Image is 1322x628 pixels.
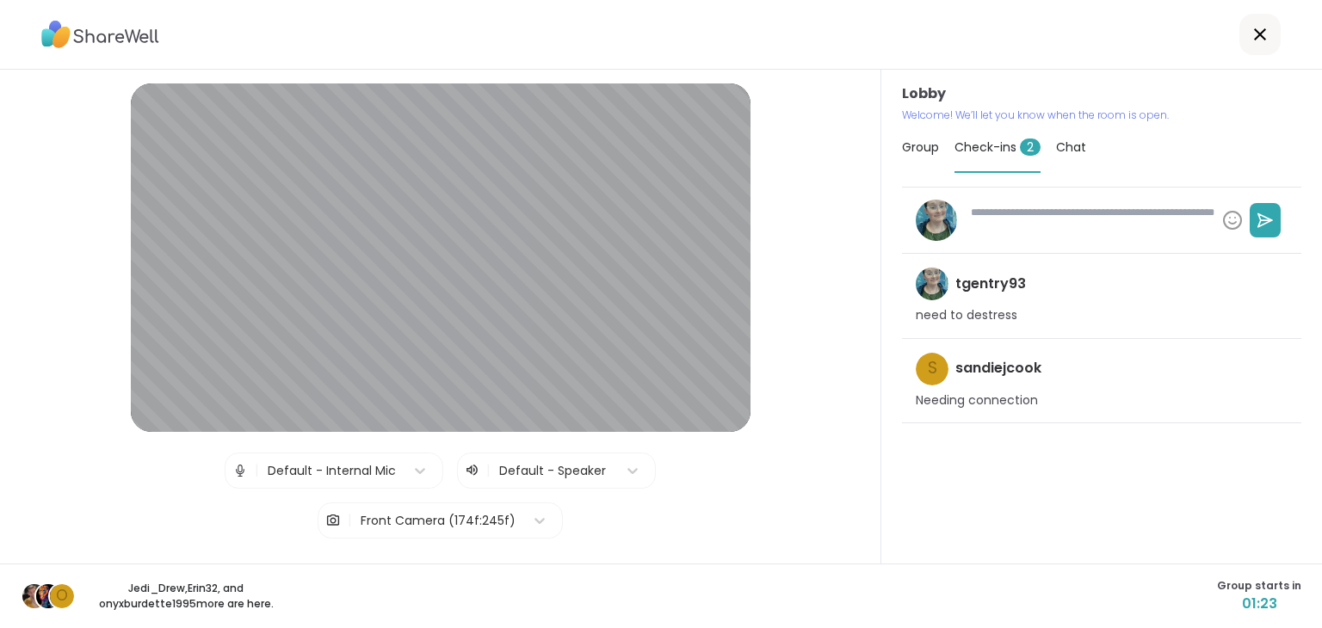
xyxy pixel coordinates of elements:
h3: Lobby [902,83,1301,104]
img: Erin32 [36,584,60,608]
span: 01:23 [1217,594,1301,614]
span: | [486,460,491,481]
span: Check-ins [954,139,1041,156]
span: Test speaker and microphone [351,563,530,578]
span: | [348,503,352,538]
img: Jedi_Drew [22,584,46,608]
p: Jedi_Drew , Erin32 , and onyxburdette1995 more are here. [90,581,282,612]
p: need to destress [916,307,1017,324]
img: ShareWell Logo [41,15,159,54]
span: s [928,356,937,381]
span: | [255,453,259,488]
button: Test speaker and microphone [344,552,537,588]
div: Default - Internal Mic [268,462,396,480]
span: Group starts in [1217,578,1301,594]
img: tgentry93 [916,268,948,300]
p: Needing connection [916,392,1038,409]
p: Welcome! We’ll let you know when the room is open. [902,108,1301,123]
img: Camera [325,503,341,538]
h4: tgentry93 [955,274,1026,293]
img: Microphone [232,453,248,488]
img: tgentry93 [916,200,957,241]
div: Front Camera (174f:245f) [361,512,516,530]
h4: sandiejcook [955,359,1041,378]
span: 2 [1020,139,1041,156]
span: o [56,585,68,607]
span: Group [902,139,939,156]
span: Chat [1056,139,1086,156]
